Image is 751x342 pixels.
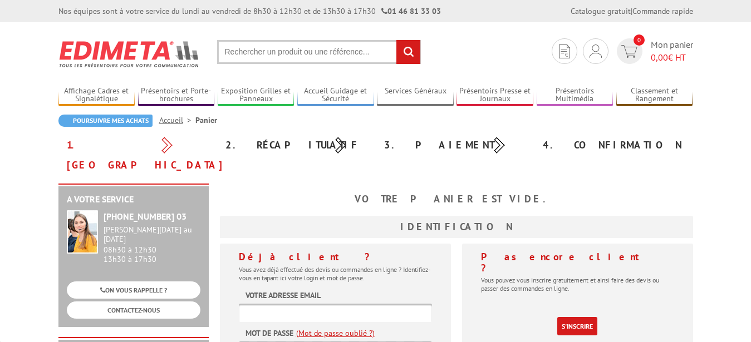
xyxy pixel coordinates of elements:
label: Votre adresse email [246,290,321,301]
div: 3. Paiement [376,135,534,155]
a: Commande rapide [632,6,693,16]
a: Exposition Grilles et Panneaux [218,86,294,105]
img: devis rapide [621,45,637,58]
p: Vous pouvez vous inscrire gratuitement et ainsi faire des devis ou passer des commandes en ligne. [481,276,674,293]
input: Rechercher un produit ou une référence... [217,40,421,64]
label: Mot de passe [246,328,293,339]
a: Services Généraux [377,86,454,105]
a: S'inscrire [557,317,597,335]
h2: A votre service [67,195,200,205]
strong: 01 46 81 33 03 [381,6,441,16]
a: ON VOUS RAPPELLE ? [67,281,200,299]
a: Présentoirs Multimédia [537,86,613,105]
a: Poursuivre mes achats [58,115,153,127]
a: (Mot de passe oublié ?) [296,328,375,339]
span: € HT [651,51,693,64]
img: devis rapide [559,44,570,58]
div: 1. [GEOGRAPHIC_DATA] [58,135,217,175]
div: 4. Confirmation [534,135,693,155]
h4: Pas encore client ? [481,251,674,274]
input: rechercher [396,40,420,64]
span: Mon panier [651,38,693,64]
a: Présentoirs et Porte-brochures [138,86,215,105]
a: Accueil [159,115,195,125]
img: devis rapide [590,44,602,58]
span: 0 [634,34,645,46]
a: Accueil Guidage et Sécurité [297,86,374,105]
img: widget-service.jpg [67,210,98,254]
strong: [PHONE_NUMBER] 03 [104,211,186,222]
span: 0,00 [651,52,668,63]
a: CONTACTEZ-NOUS [67,301,200,319]
img: Edimeta [58,33,200,75]
a: Catalogue gratuit [571,6,631,16]
h4: Déjà client ? [239,251,432,262]
h3: Identification [220,216,693,238]
div: 08h30 à 12h30 13h30 à 17h30 [104,225,200,264]
a: devis rapide 0 Mon panier 0,00€ HT [614,38,693,64]
b: Votre panier est vide. [355,192,558,205]
div: Nos équipes sont à votre service du lundi au vendredi de 8h30 à 12h30 et de 13h30 à 17h30 [58,6,441,17]
a: Présentoirs Presse et Journaux [457,86,533,105]
div: 2. Récapitulatif [217,135,376,155]
a: Classement et Rangement [616,86,693,105]
li: Panier [195,115,217,126]
p: Vous avez déjà effectué des devis ou commandes en ligne ? Identifiez-vous en tapant ici votre log... [239,265,432,282]
div: | [571,6,693,17]
div: [PERSON_NAME][DATE] au [DATE] [104,225,200,244]
a: Affichage Cadres et Signalétique [58,86,135,105]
